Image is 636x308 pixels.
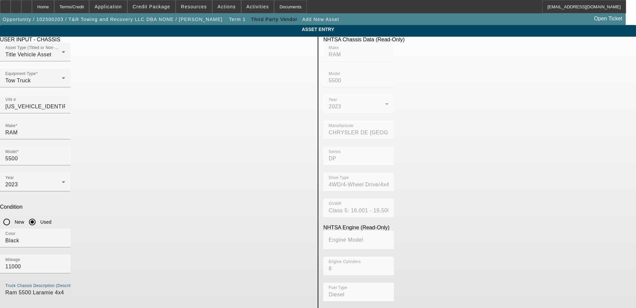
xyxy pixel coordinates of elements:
span: Credit Package [133,4,170,9]
span: Add New Asset [302,17,339,22]
button: Resources [176,0,212,13]
mat-label: VIN # [5,98,16,102]
mat-label: Series [329,150,341,154]
mat-label: Asset Type (Titled or Non-Titled) [5,46,67,50]
mat-label: Mileage [5,258,20,262]
span: Opportunity / 102500203 / T&R Towing and Recovery LLC DBA NONE / [PERSON_NAME] [3,17,223,22]
mat-label: Model [5,150,17,154]
mat-label: GVWR [329,202,342,206]
mat-label: Year [329,98,337,102]
span: Activities [246,4,269,9]
div: NHTSA Engine (Read-Only) [323,225,636,231]
span: Tow Truck [5,78,31,83]
div: NHTSA Chassis Data (Read-Only) [323,37,636,43]
span: ASSET ENTRY [5,27,631,32]
button: Credit Package [128,0,175,13]
span: 2023 [5,182,18,187]
mat-label: Manufacturer [329,124,354,128]
mat-label: Make [329,46,339,50]
span: Actions [218,4,236,9]
mat-label: Color [5,232,16,236]
span: Resources [181,4,207,9]
mat-label: Truck Chassis Description (Describe the truck chassis only) [5,284,118,288]
span: Term 1 [229,17,245,22]
button: Activities [241,0,274,13]
button: Term 1 [227,13,248,25]
label: Used [39,219,52,225]
button: Add New Asset [301,13,341,25]
label: New [13,219,24,225]
button: Third Party Vendor [249,13,299,25]
mat-label: Drive Type [329,176,349,180]
span: Third Party Vendor [251,17,297,22]
mat-label: Make [5,124,16,128]
mat-label: Fuel Type [329,286,347,290]
mat-label: Engine Cylinders [329,260,361,264]
mat-label: Model [329,72,340,76]
a: Open Ticket [591,13,625,24]
mat-label: Engine Model [329,237,363,243]
button: Actions [213,0,241,13]
span: Title Vehicle Asset [5,52,52,57]
mat-label: Year [5,176,14,180]
span: Application [94,4,122,9]
button: Application [89,0,127,13]
mat-label: Equipment Type [5,72,36,76]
